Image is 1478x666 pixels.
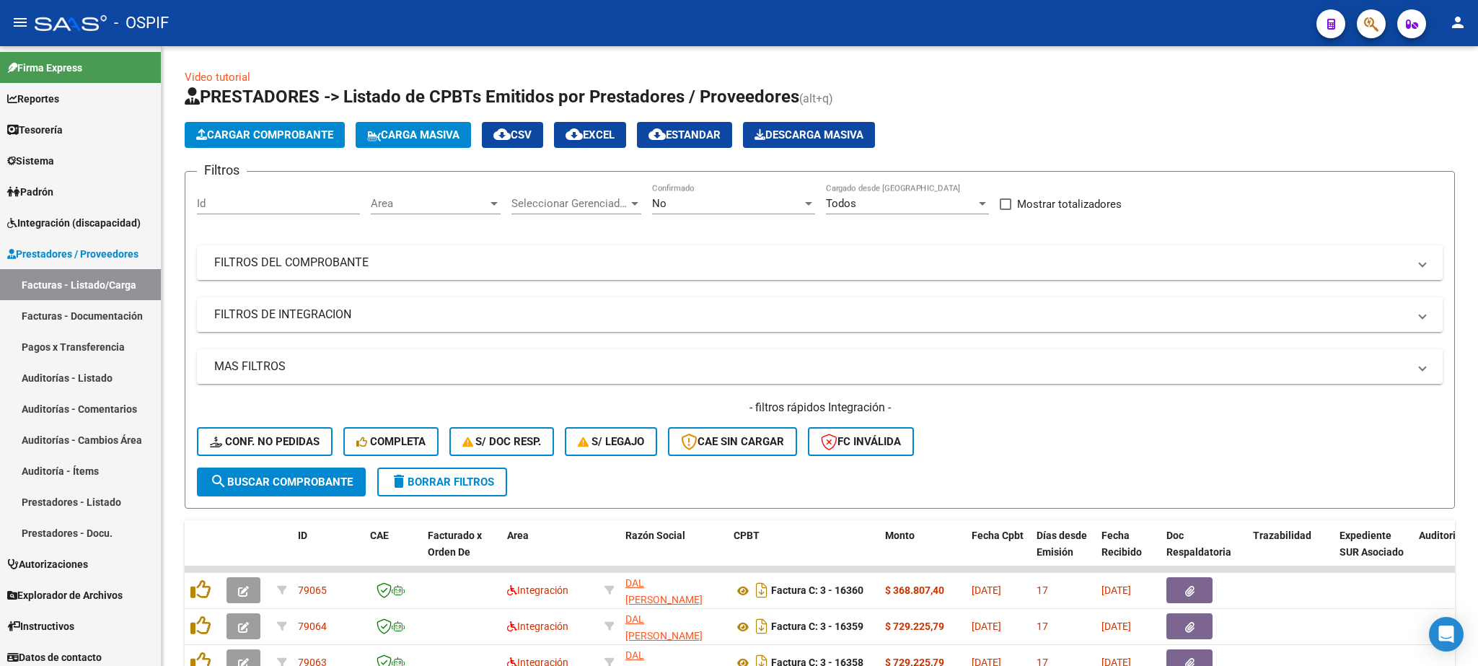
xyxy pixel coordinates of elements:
[390,473,408,490] mat-icon: delete
[367,128,459,141] span: Carga Masiva
[620,520,728,584] datatable-header-cell: Razón Social
[1161,520,1247,584] datatable-header-cell: Doc Respaldatoria
[371,197,488,210] span: Area
[879,520,966,584] datatable-header-cell: Monto
[214,359,1408,374] mat-panel-title: MAS FILTROS
[755,128,863,141] span: Descarga Masiva
[197,427,333,456] button: Conf. no pedidas
[493,128,532,141] span: CSV
[1101,584,1131,596] span: [DATE]
[7,215,141,231] span: Integración (discapacidad)
[625,530,685,541] span: Razón Social
[511,197,628,210] span: Seleccionar Gerenciador
[1166,530,1231,558] span: Doc Respaldatoria
[565,427,657,456] button: S/ legajo
[625,575,722,605] div: 23046436164
[449,427,555,456] button: S/ Doc Resp.
[885,530,915,541] span: Monto
[114,7,169,39] span: - OSPIF
[507,584,568,596] span: Integración
[1247,520,1334,584] datatable-header-cell: Trazabilidad
[210,473,227,490] mat-icon: search
[298,530,307,541] span: ID
[7,60,82,76] span: Firma Express
[7,649,102,665] span: Datos de contacto
[566,126,583,143] mat-icon: cloud_download
[210,435,320,448] span: Conf. no pedidas
[1449,14,1466,31] mat-icon: person
[7,122,63,138] span: Tesorería
[1031,520,1096,584] datatable-header-cell: Días desde Emisión
[566,128,615,141] span: EXCEL
[428,530,482,558] span: Facturado x Orden De
[625,613,703,641] span: DAL [PERSON_NAME]
[507,621,568,632] span: Integración
[652,197,667,210] span: No
[1096,520,1161,584] datatable-header-cell: Fecha Recibido
[7,587,123,603] span: Explorador de Archivos
[197,400,1443,416] h4: - filtros rápidos Integración -
[390,476,494,488] span: Borrar Filtros
[826,197,856,210] span: Todos
[648,128,721,141] span: Estandar
[972,584,1001,596] span: [DATE]
[681,435,784,448] span: CAE SIN CARGAR
[298,621,327,632] span: 79064
[1037,621,1048,632] span: 17
[1017,196,1122,213] span: Mostrar totalizadores
[885,584,944,596] strong: $ 368.807,40
[377,468,507,496] button: Borrar Filtros
[7,184,53,200] span: Padrón
[493,126,511,143] mat-icon: cloud_download
[343,427,439,456] button: Completa
[821,435,901,448] span: FC Inválida
[771,621,863,633] strong: Factura C: 3 - 16359
[799,92,833,105] span: (alt+q)
[554,122,626,148] button: EXCEL
[1334,520,1413,584] datatable-header-cell: Expediente SUR Asociado
[7,91,59,107] span: Reportes
[637,122,732,148] button: Estandar
[364,520,422,584] datatable-header-cell: CAE
[292,520,364,584] datatable-header-cell: ID
[1253,530,1311,541] span: Trazabilidad
[7,153,54,169] span: Sistema
[298,584,327,596] span: 79065
[972,621,1001,632] span: [DATE]
[356,435,426,448] span: Completa
[743,122,875,148] app-download-masive: Descarga masiva de comprobantes (adjuntos)
[1429,617,1464,652] div: Open Intercom Messenger
[743,122,875,148] button: Descarga Masiva
[501,520,599,584] datatable-header-cell: Area
[885,621,944,632] strong: $ 729.225,79
[808,427,914,456] button: FC Inválida
[728,520,879,584] datatable-header-cell: CPBT
[1419,530,1461,541] span: Auditoria
[7,556,88,572] span: Autorizaciones
[1101,621,1131,632] span: [DATE]
[196,128,333,141] span: Cargar Comprobante
[214,307,1408,323] mat-panel-title: FILTROS DE INTEGRACION
[752,579,771,602] i: Descargar documento
[197,160,247,180] h3: Filtros
[648,126,666,143] mat-icon: cloud_download
[214,255,1408,271] mat-panel-title: FILTROS DEL COMPROBANTE
[578,435,644,448] span: S/ legajo
[668,427,797,456] button: CAE SIN CARGAR
[197,297,1443,332] mat-expansion-panel-header: FILTROS DE INTEGRACION
[482,122,543,148] button: CSV
[1340,530,1404,558] span: Expediente SUR Asociado
[752,615,771,638] i: Descargar documento
[197,468,366,496] button: Buscar Comprobante
[1037,584,1048,596] span: 17
[185,122,345,148] button: Cargar Comprobante
[185,87,799,107] span: PRESTADORES -> Listado de CPBTs Emitidos por Prestadores / Proveedores
[972,530,1024,541] span: Fecha Cpbt
[370,530,389,541] span: CAE
[197,245,1443,280] mat-expansion-panel-header: FILTROS DEL COMPROBANTE
[771,585,863,597] strong: Factura C: 3 - 16360
[197,349,1443,384] mat-expansion-panel-header: MAS FILTROS
[185,71,250,84] a: Video tutorial
[462,435,542,448] span: S/ Doc Resp.
[734,530,760,541] span: CPBT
